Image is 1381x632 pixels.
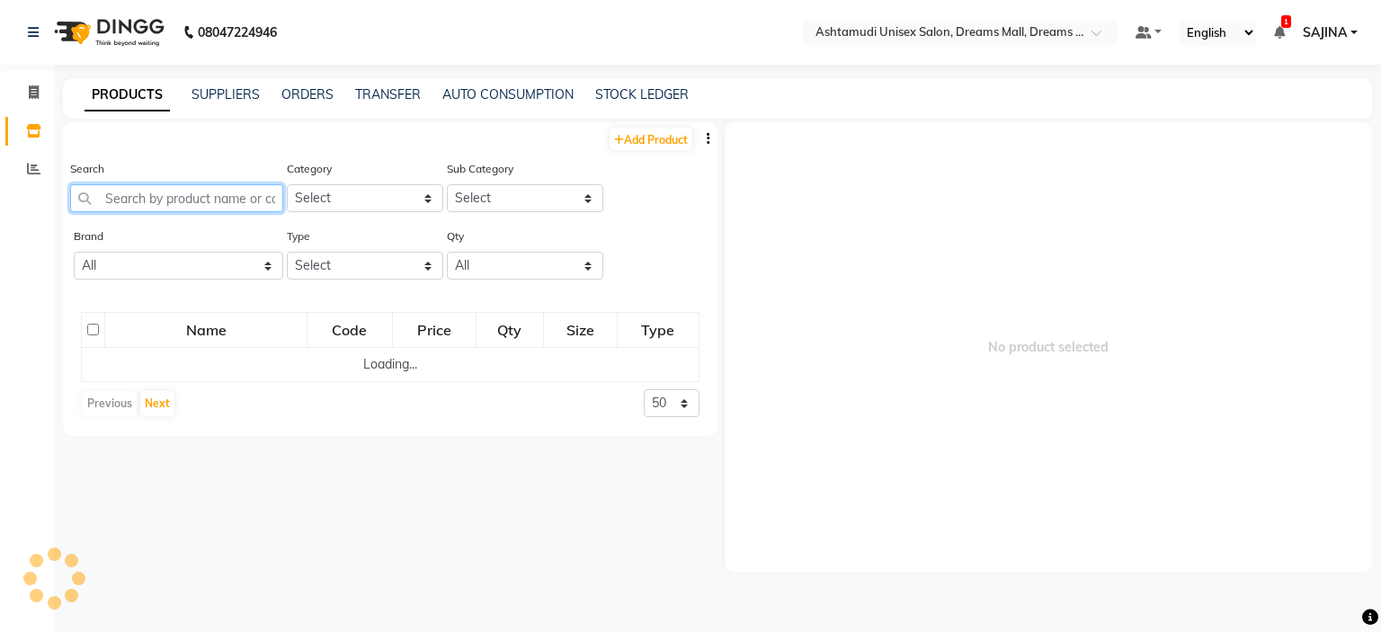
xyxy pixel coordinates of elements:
div: Price [394,314,475,346]
span: No product selected [725,122,1372,572]
button: Next [140,391,174,416]
td: Loading... [82,348,699,382]
a: ORDERS [281,86,334,102]
b: 08047224946 [198,7,277,58]
div: Qty [477,314,542,346]
img: logo [46,7,169,58]
div: Size [545,314,616,346]
a: Add Product [610,128,692,150]
div: Name [106,314,306,346]
label: Brand [74,228,103,245]
span: 1 [1281,15,1291,28]
a: SUPPLIERS [192,86,260,102]
a: TRANSFER [355,86,421,102]
label: Category [287,161,332,177]
label: Search [70,161,104,177]
span: SAJINA [1303,23,1347,42]
label: Sub Category [447,161,513,177]
a: PRODUCTS [85,79,170,111]
a: STOCK LEDGER [595,86,689,102]
div: Type [619,314,698,346]
a: AUTO CONSUMPTION [442,86,574,102]
input: Search by product name or code [70,184,283,212]
label: Type [287,228,310,245]
div: Code [308,314,391,346]
a: 1 [1274,24,1285,40]
label: Qty [447,228,464,245]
